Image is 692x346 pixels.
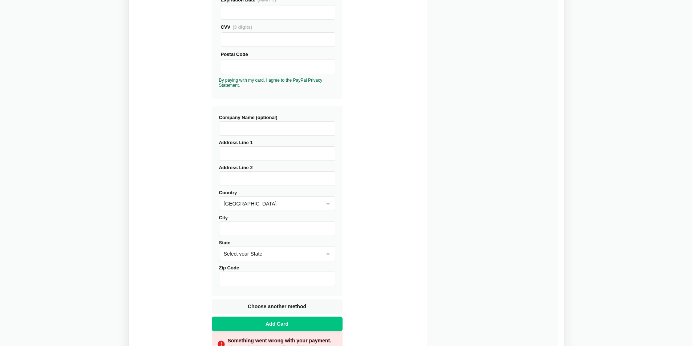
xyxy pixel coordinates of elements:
[219,165,335,186] label: Address Line 2
[221,23,335,31] div: CVV
[219,146,335,161] input: Address Line 1
[219,115,335,136] label: Company Name (optional)
[264,320,290,327] span: Add Card
[219,140,335,161] label: Address Line 1
[219,247,335,261] select: State
[219,240,335,261] label: State
[212,317,343,331] button: Add Card
[219,190,335,211] label: Country
[219,121,335,136] input: Company Name (optional)
[232,24,252,30] span: (3 digits)
[219,196,335,211] select: Country
[224,33,332,46] iframe: Secure Credit Card Frame - CVV
[219,78,323,88] a: By paying with my card, I agree to the PayPal Privacy Statement.
[219,221,335,236] input: City
[219,215,335,236] label: City
[221,50,335,58] div: Postal Code
[219,272,335,286] input: Zip Code
[224,5,332,19] iframe: Secure Credit Card Frame - Expiration Date
[246,303,308,310] span: Choose another method
[224,60,332,74] iframe: Secure Credit Card Frame - Postal Code
[212,299,343,314] button: Choose another method
[219,171,335,186] input: Address Line 2
[219,265,335,286] label: Zip Code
